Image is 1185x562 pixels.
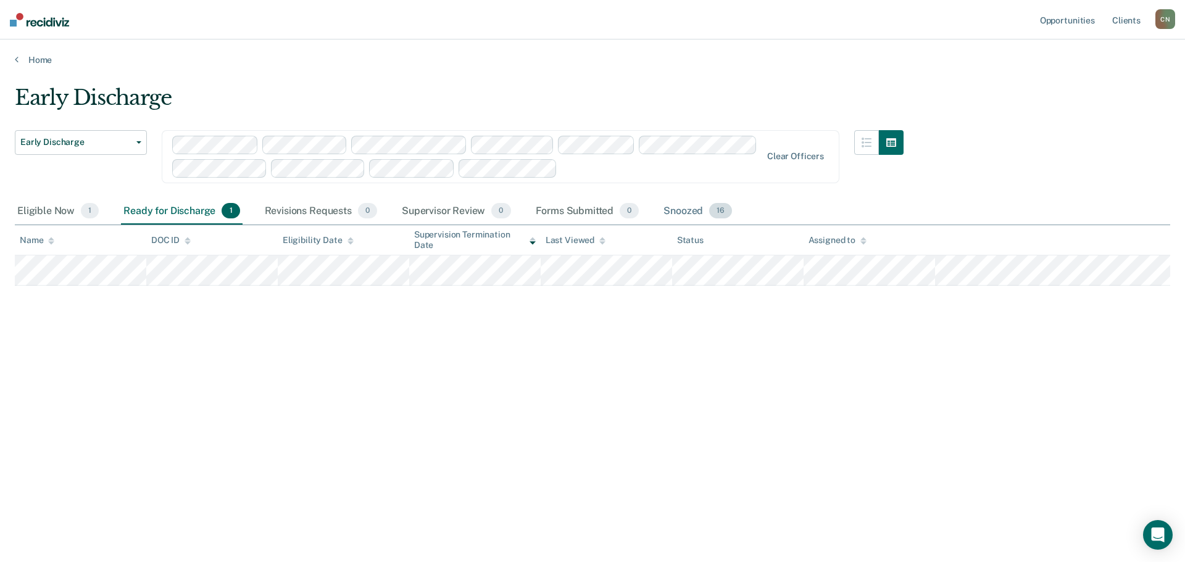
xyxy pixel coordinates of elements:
[546,235,605,246] div: Last Viewed
[15,130,147,155] button: Early Discharge
[20,137,131,147] span: Early Discharge
[121,198,242,225] div: Ready for Discharge1
[399,198,513,225] div: Supervisor Review0
[222,203,239,219] span: 1
[709,203,732,219] span: 16
[620,203,639,219] span: 0
[81,203,99,219] span: 1
[15,85,904,120] div: Early Discharge
[1143,520,1173,550] div: Open Intercom Messenger
[15,54,1170,65] a: Home
[414,229,536,250] div: Supervision Termination Date
[1155,9,1175,29] button: CN
[533,198,642,225] div: Forms Submitted0
[10,13,69,27] img: Recidiviz
[283,235,354,246] div: Eligibility Date
[677,235,704,246] div: Status
[767,151,824,162] div: Clear officers
[661,198,734,225] div: Snoozed16
[809,235,867,246] div: Assigned to
[151,235,191,246] div: DOC ID
[491,203,510,219] span: 0
[358,203,377,219] span: 0
[1155,9,1175,29] div: C N
[15,198,101,225] div: Eligible Now1
[20,235,54,246] div: Name
[262,198,380,225] div: Revisions Requests0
